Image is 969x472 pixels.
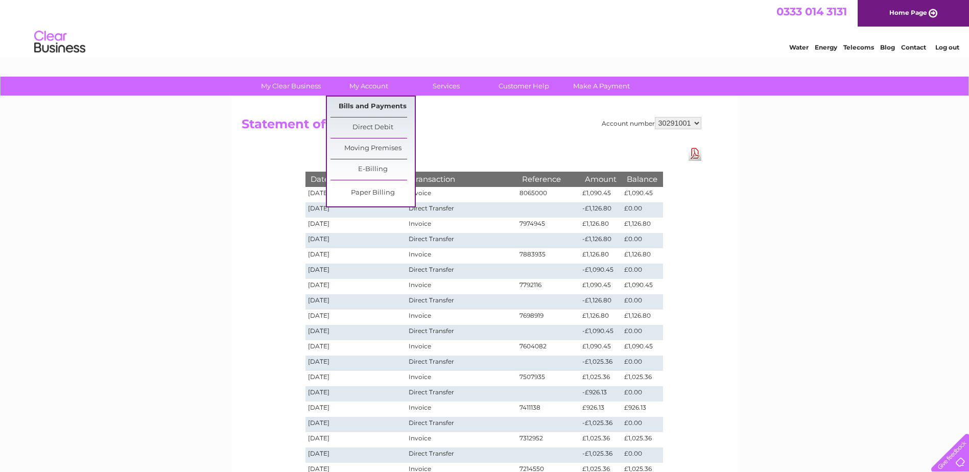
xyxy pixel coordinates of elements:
[580,248,622,264] td: £1,126.80
[622,417,663,432] td: £0.00
[622,432,663,447] td: £1,025.36
[580,202,622,218] td: -£1,126.80
[622,202,663,218] td: £0.00
[305,402,407,417] td: [DATE]
[406,371,516,386] td: Invoice
[330,138,415,159] a: Moving Premises
[406,218,516,233] td: Invoice
[406,187,516,202] td: Invoice
[406,325,516,340] td: Direct Transfer
[880,43,895,51] a: Blog
[580,432,622,447] td: £1,025.36
[622,310,663,325] td: £1,126.80
[517,340,580,356] td: 7604082
[517,187,580,202] td: 8065000
[406,386,516,402] td: Direct Transfer
[406,172,516,186] th: Transaction
[622,279,663,294] td: £1,090.45
[305,279,407,294] td: [DATE]
[580,417,622,432] td: -£1,025.36
[305,310,407,325] td: [DATE]
[580,371,622,386] td: £1,025.36
[580,340,622,356] td: £1,090.45
[580,279,622,294] td: £1,090.45
[622,248,663,264] td: £1,126.80
[404,77,488,96] a: Services
[622,371,663,386] td: £1,025.36
[330,159,415,180] a: E-Billing
[776,5,847,18] a: 0333 014 3131
[622,294,663,310] td: £0.00
[305,447,407,463] td: [DATE]
[326,77,411,96] a: My Account
[305,187,407,202] td: [DATE]
[305,202,407,218] td: [DATE]
[622,233,663,248] td: £0.00
[517,402,580,417] td: 7411138
[305,371,407,386] td: [DATE]
[249,77,333,96] a: My Clear Business
[580,172,622,186] th: Amount
[242,117,701,136] h2: Statement of Accounts
[843,43,874,51] a: Telecoms
[305,294,407,310] td: [DATE]
[559,77,644,96] a: Make A Payment
[517,432,580,447] td: 7312952
[406,417,516,432] td: Direct Transfer
[517,310,580,325] td: 7698919
[580,325,622,340] td: -£1,090.45
[602,117,701,129] div: Account number
[482,77,566,96] a: Customer Help
[622,402,663,417] td: £926.13
[406,202,516,218] td: Direct Transfer
[34,27,86,58] img: logo.png
[406,402,516,417] td: Invoice
[622,187,663,202] td: £1,090.45
[622,264,663,279] td: £0.00
[815,43,837,51] a: Energy
[580,264,622,279] td: -£1,090.45
[580,187,622,202] td: £1,090.45
[305,356,407,371] td: [DATE]
[305,432,407,447] td: [DATE]
[517,371,580,386] td: 7507935
[305,417,407,432] td: [DATE]
[330,117,415,138] a: Direct Debit
[406,356,516,371] td: Direct Transfer
[305,218,407,233] td: [DATE]
[580,402,622,417] td: £926.13
[406,248,516,264] td: Invoice
[935,43,959,51] a: Log out
[580,310,622,325] td: £1,126.80
[517,218,580,233] td: 7974945
[622,325,663,340] td: £0.00
[305,386,407,402] td: [DATE]
[305,325,407,340] td: [DATE]
[406,432,516,447] td: Invoice
[517,248,580,264] td: 7883935
[622,340,663,356] td: £1,090.45
[689,146,701,161] a: Download Pdf
[330,183,415,203] a: Paper Billing
[580,294,622,310] td: -£1,126.80
[622,356,663,371] td: £0.00
[580,356,622,371] td: -£1,025.36
[580,386,622,402] td: -£926.13
[517,279,580,294] td: 7792116
[305,248,407,264] td: [DATE]
[305,172,407,186] th: Date
[580,447,622,463] td: -£1,025.36
[406,294,516,310] td: Direct Transfer
[406,340,516,356] td: Invoice
[305,340,407,356] td: [DATE]
[305,233,407,248] td: [DATE]
[580,233,622,248] td: -£1,126.80
[305,264,407,279] td: [DATE]
[406,279,516,294] td: Invoice
[406,447,516,463] td: Direct Transfer
[580,218,622,233] td: £1,126.80
[406,233,516,248] td: Direct Transfer
[901,43,926,51] a: Contact
[622,447,663,463] td: £0.00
